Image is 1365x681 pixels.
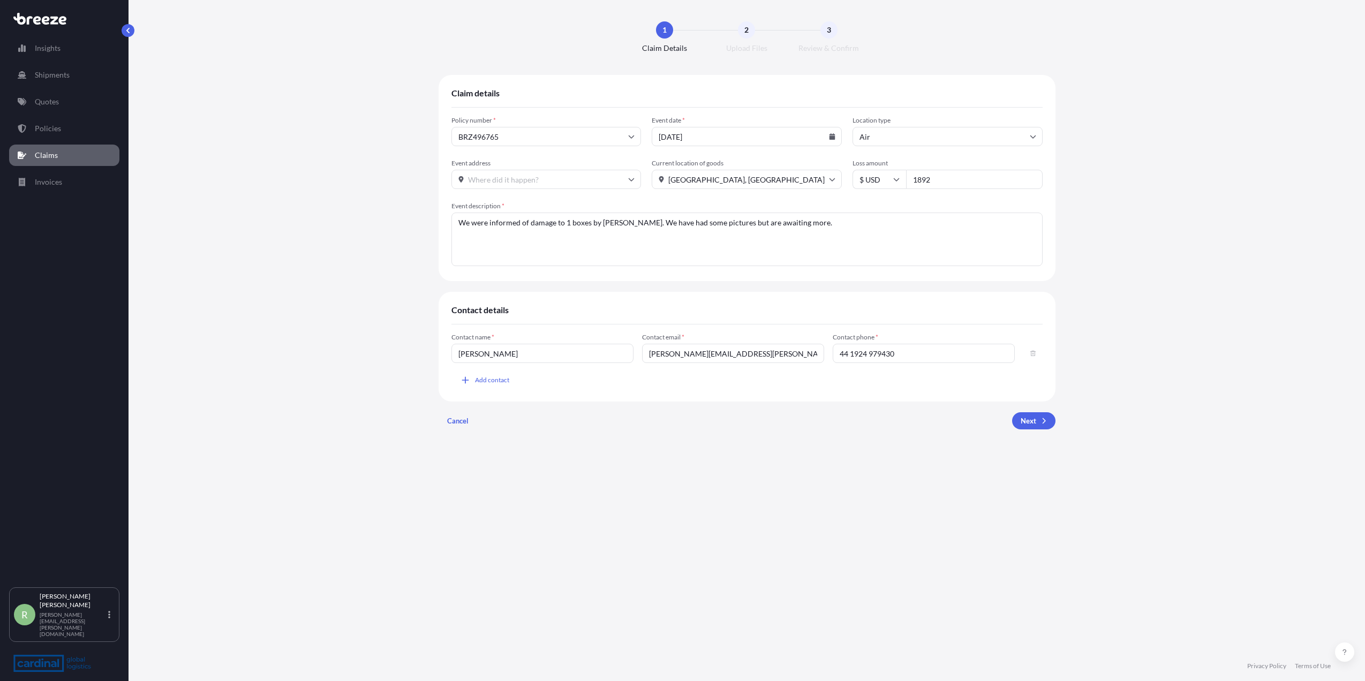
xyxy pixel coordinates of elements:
a: Insights [9,37,119,59]
p: Quotes [35,96,59,107]
a: Policies [9,118,119,139]
p: Insights [35,43,61,54]
span: Loss amount [853,159,1043,168]
input: Where are the goods currently? [652,170,842,189]
img: organization-logo [13,655,91,672]
span: Contact phone [833,333,1015,342]
input: Select policy number... [451,127,642,146]
button: Next [1012,412,1055,429]
a: Quotes [9,91,119,112]
input: Who can we email? [642,344,824,363]
span: Contact email [642,333,824,342]
span: R [21,609,28,620]
a: Terms of Use [1295,662,1331,670]
input: dd/mm/yyyy [652,127,842,146]
span: Add contact [475,375,509,385]
p: [PERSON_NAME][EMAIL_ADDRESS][PERSON_NAME][DOMAIN_NAME] [40,611,106,637]
textarea: We were informed of damage to 1 boxes by [PERSON_NAME]. We have had some pictures but are awaitin... [451,213,1043,266]
button: Add contact [451,372,518,389]
a: Shipments [9,64,119,86]
input: Who can we talk to? [451,344,634,363]
span: 2 [744,25,749,35]
span: Location type [853,116,1043,125]
p: Cancel [447,415,469,426]
p: [PERSON_NAME] [PERSON_NAME] [40,592,106,609]
span: Contact name [451,333,634,342]
span: Claim details [451,88,500,99]
p: Invoices [35,177,62,187]
p: Shipments [35,70,70,80]
a: Claims [9,145,119,166]
span: Policy number [451,116,642,125]
span: 3 [827,25,831,35]
a: Invoices [9,171,119,193]
span: Contact details [451,305,509,315]
a: Privacy Policy [1247,662,1286,670]
button: Cancel [439,412,477,429]
span: Review & Confirm [798,43,859,54]
input: +1 (111) 111-111 [833,344,1015,363]
input: Select... [853,127,1043,146]
p: Claims [35,150,58,161]
span: Event description [451,202,1043,210]
span: Claim Details [642,43,687,54]
span: Event address [451,159,642,168]
span: Upload Files [726,43,767,54]
input: Where did it happen? [451,170,642,189]
p: Policies [35,123,61,134]
span: 1 [662,25,667,35]
p: Next [1021,415,1036,426]
span: Current location of goods [652,159,842,168]
span: Event date [652,116,842,125]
